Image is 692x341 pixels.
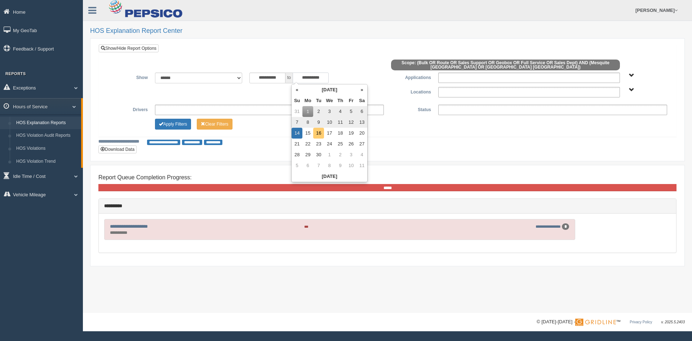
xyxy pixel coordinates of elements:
label: Applications [387,73,435,81]
td: 8 [324,160,335,171]
td: 27 [356,139,367,149]
label: Drivers [104,105,151,113]
th: Tu [313,95,324,106]
th: Sa [356,95,367,106]
h2: HOS Explanation Report Center [90,27,685,35]
a: HOS Explanation Reports [13,117,81,130]
td: 5 [292,160,302,171]
td: 5 [346,106,356,117]
th: Mo [302,95,313,106]
td: 22 [302,139,313,149]
td: 3 [324,106,335,117]
td: 29 [302,149,313,160]
td: 26 [346,139,356,149]
th: « [292,84,302,95]
th: » [356,84,367,95]
td: 8 [302,117,313,128]
div: © [DATE]-[DATE] - ™ [537,318,685,326]
td: 21 [292,139,302,149]
td: 14 [292,128,302,139]
td: 3 [346,149,356,160]
td: 10 [324,117,335,128]
td: 1 [324,149,335,160]
td: 7 [292,117,302,128]
th: [DATE] [302,84,356,95]
label: Locations [387,87,435,96]
td: 9 [313,117,324,128]
td: 11 [356,160,367,171]
td: 30 [313,149,324,160]
th: Fr [346,95,356,106]
td: 17 [324,128,335,139]
a: Privacy Policy [630,320,652,324]
a: HOS Violation Trend [13,155,81,168]
th: Su [292,95,302,106]
th: [DATE] [292,171,367,182]
td: 28 [292,149,302,160]
span: to [285,73,293,83]
td: 6 [356,106,367,117]
td: 2 [335,149,346,160]
td: 10 [346,160,356,171]
td: 15 [302,128,313,139]
td: 18 [335,128,346,139]
td: 19 [346,128,356,139]
img: Gridline [575,319,616,326]
span: Scope: (Bulk OR Route OR Sales Support OR Geobox OR Full Service OR Sales Dept) AND (Mesquite [GE... [391,60,620,70]
th: We [324,95,335,106]
a: Show/Hide Report Options [99,44,159,52]
td: 11 [335,117,346,128]
button: Change Filter Options [155,119,191,130]
label: Status [387,105,435,113]
td: 6 [302,160,313,171]
td: 23 [313,139,324,149]
td: 31 [292,106,302,117]
td: 16 [313,128,324,139]
td: 13 [356,117,367,128]
td: 4 [335,106,346,117]
h4: Report Queue Completion Progress: [98,174,677,181]
td: 4 [356,149,367,160]
label: Show [104,73,151,81]
a: HOS Violation Audit Reports [13,129,81,142]
td: 9 [335,160,346,171]
button: Change Filter Options [197,119,232,130]
button: Download Data [98,145,137,153]
td: 7 [313,160,324,171]
td: 2 [313,106,324,117]
td: 1 [302,106,313,117]
a: HOS Violations [13,142,81,155]
td: 24 [324,139,335,149]
td: 25 [335,139,346,149]
td: 20 [356,128,367,139]
td: 12 [346,117,356,128]
th: Th [335,95,346,106]
span: v. 2025.5.2403 [661,320,685,324]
